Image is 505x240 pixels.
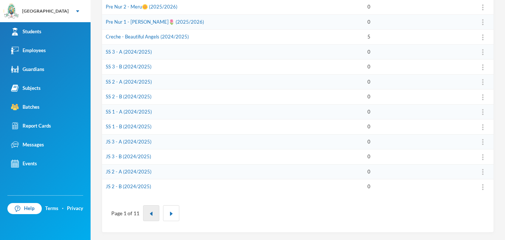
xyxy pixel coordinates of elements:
[482,64,484,70] img: ...
[106,183,151,189] a: JS 2 - B (2024/2025)
[106,153,151,159] a: JS 3 - B (2024/2025)
[482,94,484,100] img: ...
[364,149,472,165] td: 0
[364,134,472,149] td: 0
[482,49,484,55] img: ...
[111,209,139,217] div: Page 1 of 11
[11,160,37,168] div: Events
[364,164,472,179] td: 0
[11,28,41,36] div: Students
[482,169,484,175] img: ...
[482,19,484,25] img: ...
[106,124,152,129] a: SS 1 - B (2024/2025)
[45,205,58,212] a: Terms
[67,205,83,212] a: Privacy
[482,79,484,85] img: ...
[4,4,19,19] img: logo
[364,14,472,30] td: 0
[11,141,44,149] div: Messages
[482,124,484,130] img: ...
[364,30,472,45] td: 5
[364,104,472,119] td: 0
[11,47,46,54] div: Employees
[364,119,472,135] td: 0
[106,34,189,40] a: Creche - Beautiful Angels (2024/2025)
[11,65,44,73] div: Guardians
[364,44,472,60] td: 0
[482,109,484,115] img: ...
[7,203,42,214] a: Help
[364,74,472,89] td: 0
[106,79,152,85] a: SS 2 - A (2024/2025)
[482,184,484,190] img: ...
[11,84,41,92] div: Subjects
[364,60,472,75] td: 0
[106,94,152,99] a: SS 2 - B (2024/2025)
[11,103,40,111] div: Batches
[482,4,484,10] img: ...
[364,89,472,105] td: 0
[106,4,177,10] a: Pre Nur 2 - Meru🌼 (2025/2026)
[106,109,152,115] a: SS 1 - A (2024/2025)
[106,49,152,55] a: SS 3 - A (2024/2025)
[106,139,152,145] a: JS 3 - A (2024/2025)
[482,139,484,145] img: ...
[106,64,152,70] a: SS 3 - B (2024/2025)
[106,169,152,175] a: JS 2 - A (2024/2025)
[482,34,484,40] img: ...
[62,205,64,212] div: ·
[482,154,484,160] img: ...
[106,19,204,25] a: Pre Nur 1 - [PERSON_NAME]🌷 (2025/2026)
[11,122,51,130] div: Report Cards
[364,179,472,194] td: 0
[22,8,69,14] div: [GEOGRAPHIC_DATA]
